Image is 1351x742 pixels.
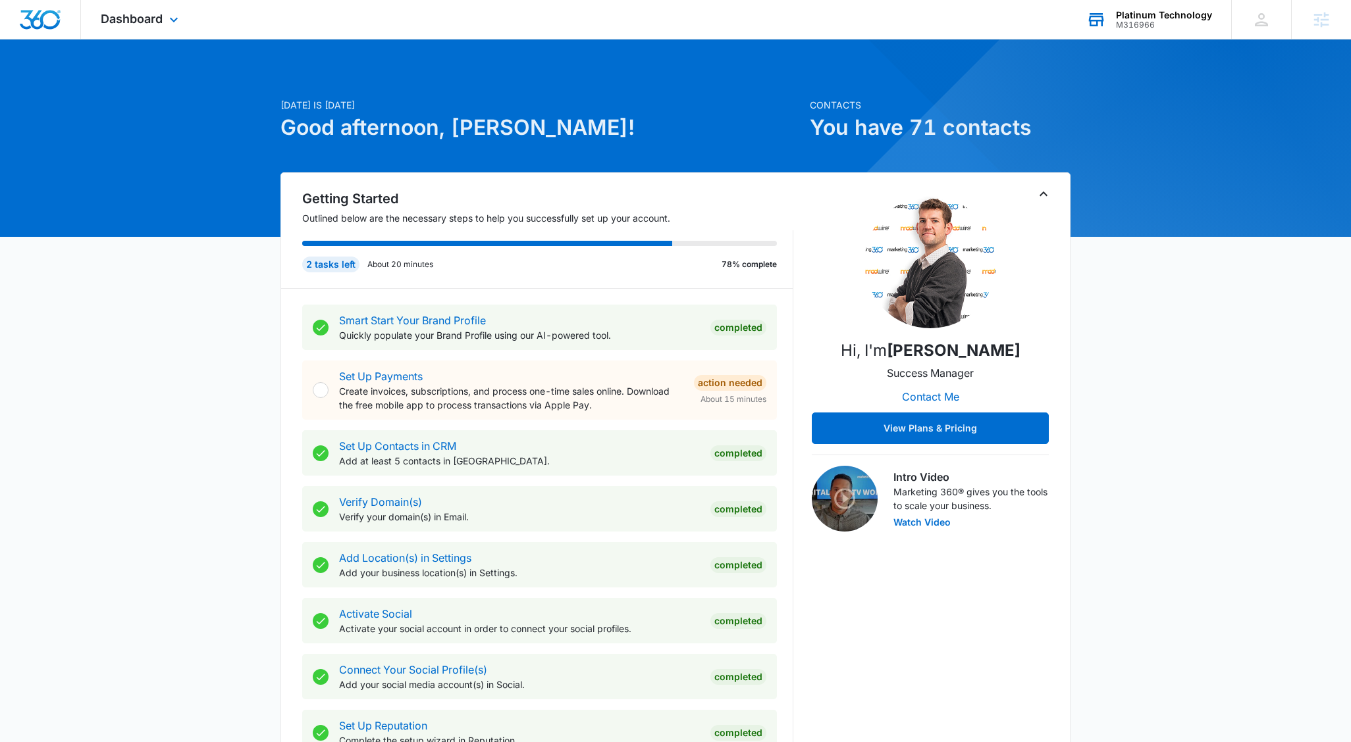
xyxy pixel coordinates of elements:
[810,112,1071,143] h1: You have 71 contacts
[710,501,766,517] div: Completed
[812,466,878,532] img: Intro Video
[339,622,700,635] p: Activate your social account in order to connect your social profiles.
[710,557,766,573] div: Completed
[339,663,487,676] a: Connect Your Social Profile(s)
[339,370,423,383] a: Set Up Payments
[339,495,422,508] a: Verify Domain(s)
[339,566,700,580] p: Add your business location(s) in Settings.
[710,445,766,461] div: Completed
[280,98,802,112] p: [DATE] is [DATE]
[694,375,766,391] div: Action Needed
[339,439,456,453] a: Set Up Contacts in CRM
[710,320,766,335] div: Completed
[887,365,974,381] p: Success Manager
[339,454,700,468] p: Add at least 5 contacts in [GEOGRAPHIC_DATA].
[701,393,766,405] span: About 15 minutes
[339,510,700,524] p: Verify your domain(s) in Email.
[101,12,163,26] span: Dashboard
[893,485,1049,512] p: Marketing 360® gives you the tools to scale your business.
[893,469,1049,485] h3: Intro Video
[893,518,951,527] button: Watch Video
[302,189,793,209] h2: Getting Started
[339,551,471,564] a: Add Location(s) in Settings
[339,607,412,620] a: Activate Social
[280,112,802,143] h1: Good afternoon, [PERSON_NAME]!
[339,384,683,412] p: Create invoices, subscriptions, and process one-time sales online. Download the free mobile app t...
[1036,186,1051,202] button: Toggle Collapse
[339,719,427,732] a: Set Up Reputation
[812,412,1049,444] button: View Plans & Pricing
[841,339,1020,362] p: Hi, I'm
[302,257,359,272] div: 2 tasks left
[710,613,766,629] div: Completed
[339,678,700,691] p: Add your social media account(s) in Social.
[1116,20,1212,30] div: account id
[367,259,433,270] p: About 20 minutes
[722,259,777,270] p: 78% complete
[889,381,972,412] button: Contact Me
[864,197,996,328] img: Jack Bingham
[302,211,793,225] p: Outlined below are the necessary steps to help you successfully set up your account.
[810,98,1071,112] p: Contacts
[887,341,1020,360] strong: [PERSON_NAME]
[1116,10,1212,20] div: account name
[339,314,486,327] a: Smart Start Your Brand Profile
[339,328,700,342] p: Quickly populate your Brand Profile using our AI-powered tool.
[710,669,766,685] div: Completed
[710,725,766,741] div: Completed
